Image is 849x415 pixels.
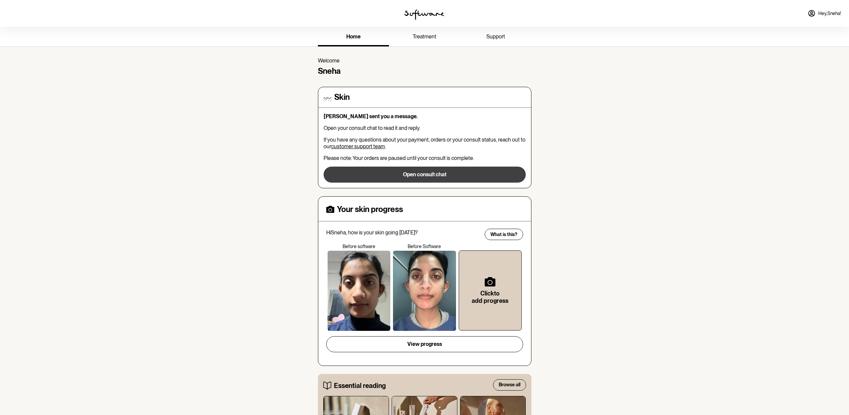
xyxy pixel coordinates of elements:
a: home [318,28,389,46]
a: customer support team [331,143,385,150]
p: Welcome [318,57,531,64]
p: Open your consult chat to read it and reply. [324,125,526,131]
p: Hi Sneha , how is your skin going [DATE]? [326,229,480,236]
button: Open consult chat [324,167,526,183]
h6: Click to add progress [470,290,511,304]
span: home [346,33,361,40]
h4: Sneha [318,66,531,76]
button: What is this? [485,229,523,240]
a: treatment [389,28,460,46]
span: Browse all [499,382,520,388]
button: View progress [326,336,523,352]
img: software logo [404,9,444,20]
h5: Essential reading [334,382,386,390]
span: Hey, Sneha ! [818,11,841,16]
p: If you have any questions about your payment, orders or your consult status, reach out to our . [324,137,526,149]
span: View progress [407,341,442,347]
p: Before Software [392,244,457,249]
p: Before software [326,244,392,249]
a: Hey,Sneha! [804,5,845,21]
h4: Skin [334,92,350,102]
a: support [460,28,531,46]
span: treatment [413,33,436,40]
span: support [486,33,505,40]
p: Please note: Your orders are paused until your consult is complete. [324,155,526,161]
button: Browse all [493,379,526,391]
h4: Your skin progress [337,205,403,214]
span: What is this? [490,232,517,237]
p: [PERSON_NAME] sent you a message. [324,113,526,120]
